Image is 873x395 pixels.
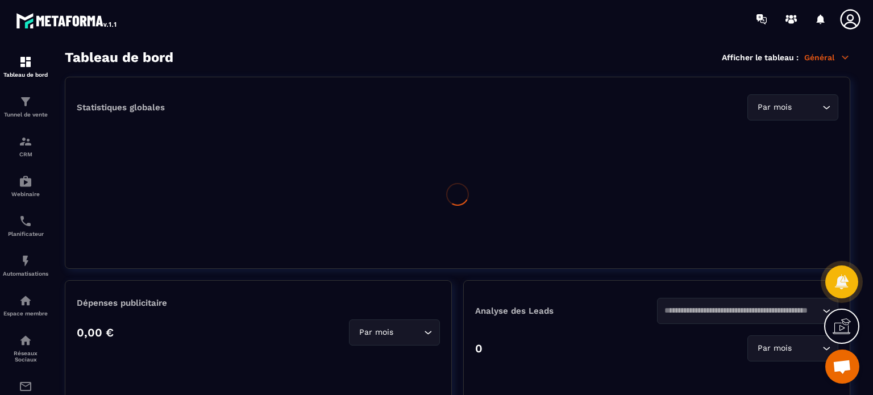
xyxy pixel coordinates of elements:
[65,49,173,65] h3: Tableau de bord
[77,298,440,308] p: Dépenses publicitaire
[3,206,48,246] a: schedulerschedulerPlanificateur
[19,55,32,69] img: formation
[77,102,165,113] p: Statistiques globales
[19,174,32,188] img: automations
[396,326,421,339] input: Search for option
[3,246,48,285] a: automationsautomationsAutomatisations
[356,326,396,339] span: Par mois
[19,380,32,393] img: email
[3,86,48,126] a: formationformationTunnel de vente
[3,126,48,166] a: formationformationCRM
[3,231,48,237] p: Planificateur
[804,52,850,63] p: Général
[3,350,48,363] p: Réseaux Sociaux
[794,342,820,355] input: Search for option
[19,294,32,307] img: automations
[664,305,820,317] input: Search for option
[755,101,794,114] span: Par mois
[3,166,48,206] a: automationsautomationsWebinaire
[755,342,794,355] span: Par mois
[657,298,839,324] div: Search for option
[19,214,32,228] img: scheduler
[3,285,48,325] a: automationsautomationsEspace membre
[19,334,32,347] img: social-network
[3,151,48,157] p: CRM
[19,135,32,148] img: formation
[19,254,32,268] img: automations
[3,271,48,277] p: Automatisations
[3,47,48,86] a: formationformationTableau de bord
[19,95,32,109] img: formation
[3,325,48,371] a: social-networksocial-networkRéseaux Sociaux
[77,326,114,339] p: 0,00 €
[349,319,440,346] div: Search for option
[3,310,48,317] p: Espace membre
[3,191,48,197] p: Webinaire
[475,342,483,355] p: 0
[825,350,859,384] a: Ouvrir le chat
[16,10,118,31] img: logo
[794,101,820,114] input: Search for option
[3,72,48,78] p: Tableau de bord
[747,94,838,120] div: Search for option
[747,335,838,361] div: Search for option
[475,306,657,316] p: Analyse des Leads
[722,53,799,62] p: Afficher le tableau :
[3,111,48,118] p: Tunnel de vente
